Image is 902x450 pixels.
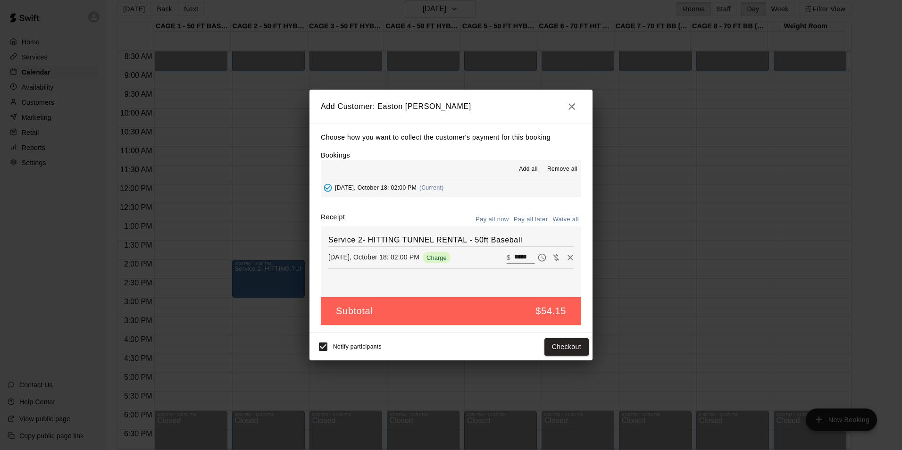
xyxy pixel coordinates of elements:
span: Add all [519,165,538,174]
h5: $54.15 [535,305,566,317]
label: Bookings [321,151,350,159]
label: Receipt [321,212,345,227]
button: Added - Collect Payment [321,181,335,195]
p: $ [507,253,510,262]
button: Checkout [544,338,589,356]
span: Pay later [535,253,549,261]
button: Remove [563,250,577,265]
h6: Service 2- HITTING TUNNEL RENTAL - 50ft Baseball [328,234,574,246]
button: Remove all [543,162,581,177]
span: Remove all [547,165,577,174]
button: Waive all [550,212,581,227]
button: Pay all now [473,212,511,227]
span: Waive payment [549,253,563,261]
span: [DATE], October 18: 02:00 PM [335,184,417,191]
h5: Subtotal [336,305,373,317]
p: [DATE], October 18: 02:00 PM [328,252,419,262]
button: Add all [513,162,543,177]
p: Choose how you want to collect the customer's payment for this booking [321,132,581,143]
span: Charge [423,254,451,261]
button: Added - Collect Payment[DATE], October 18: 02:00 PM(Current) [321,179,581,197]
span: (Current) [419,184,444,191]
h2: Add Customer: Easton [PERSON_NAME] [309,90,593,124]
span: Notify participants [333,344,382,350]
button: Pay all later [511,212,551,227]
